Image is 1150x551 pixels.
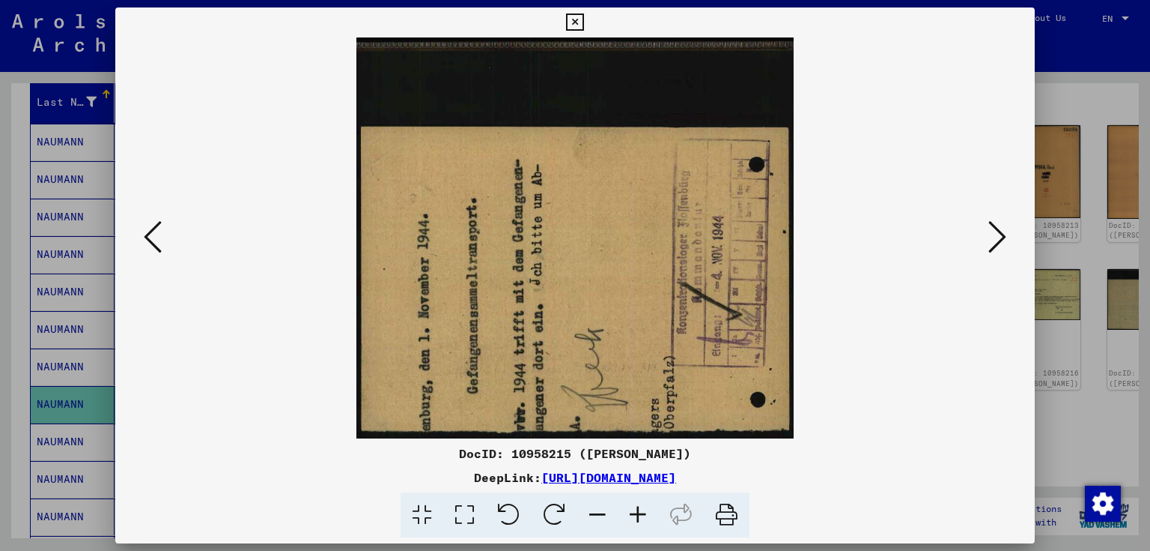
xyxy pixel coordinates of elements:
[115,469,1035,487] div: DeepLink:
[1084,485,1120,521] div: Change consent
[1085,486,1121,522] img: Change consent
[541,470,676,485] a: [URL][DOMAIN_NAME]
[166,37,985,439] img: 002.jpg
[115,445,1035,463] div: DocID: 10958215 ([PERSON_NAME])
